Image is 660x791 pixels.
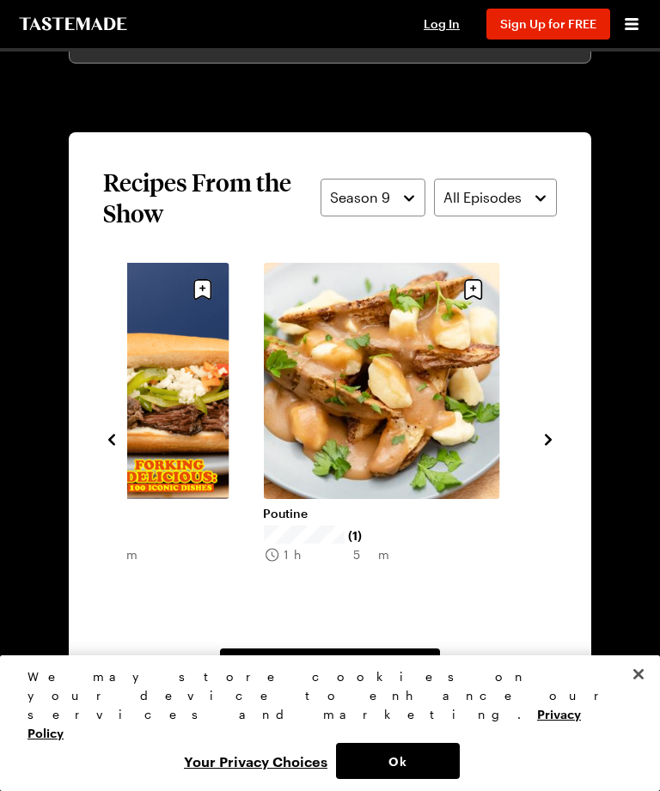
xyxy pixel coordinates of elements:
button: Save recipe [186,273,218,306]
button: Save recipe [456,273,489,306]
a: To Tastemade Home Page [17,17,129,31]
button: Sign Up for FREE [486,9,610,40]
button: All Episodes [434,179,557,216]
button: Close [620,655,657,693]
span: Season 9 [330,187,390,208]
button: Ok [336,743,460,779]
div: We may store cookies on your device to enhance our services and marketing. [27,667,618,743]
span: All Episodes [443,187,522,208]
a: View All Recipes From This Show [220,648,440,686]
button: navigate to previous item [103,428,120,448]
button: Your Privacy Choices [175,743,336,779]
button: Season 9 [321,179,425,216]
div: Privacy [27,667,618,779]
button: navigate to next item [540,428,557,448]
h2: Recipes From the Show [103,167,321,228]
span: Log In [424,16,460,31]
button: Open menu [620,13,643,35]
button: Log In [407,15,476,33]
span: Sign Up for FREE [500,16,596,31]
a: Poutine [263,506,499,521]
